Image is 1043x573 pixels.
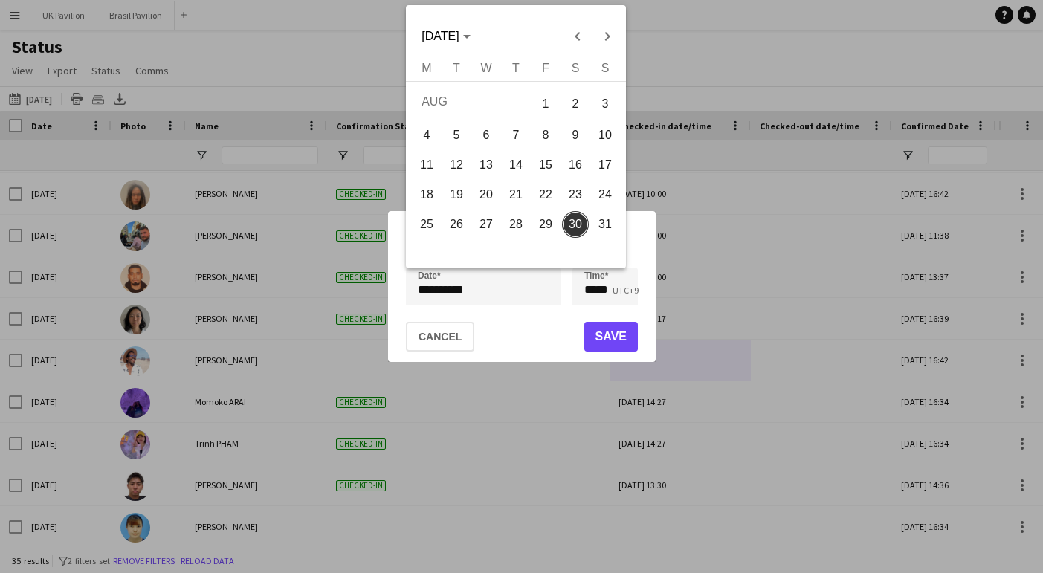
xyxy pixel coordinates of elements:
[442,120,471,150] button: 05-08-2025
[590,210,620,239] button: 31-08-2025
[532,211,559,238] span: 29
[592,211,619,238] span: 31
[442,180,471,210] button: 19-08-2025
[531,120,561,150] button: 08-08-2025
[442,150,471,180] button: 12-08-2025
[531,180,561,210] button: 22-08-2025
[413,181,440,208] span: 18
[561,120,590,150] button: 09-08-2025
[471,150,501,180] button: 13-08-2025
[592,152,619,178] span: 17
[443,181,470,208] span: 19
[412,210,442,239] button: 25-08-2025
[442,210,471,239] button: 26-08-2025
[590,180,620,210] button: 24-08-2025
[562,181,589,208] span: 23
[592,22,621,51] button: Next month
[512,62,520,74] span: T
[561,210,590,239] button: 30-08-2025
[532,88,559,119] span: 1
[590,150,620,180] button: 17-08-2025
[562,88,589,119] span: 2
[471,210,501,239] button: 27-08-2025
[531,210,561,239] button: 29-08-2025
[413,122,440,149] span: 4
[413,152,440,178] span: 11
[422,30,459,42] span: [DATE]
[480,62,491,74] span: W
[503,181,529,208] span: 21
[531,150,561,180] button: 15-08-2025
[503,211,529,238] span: 28
[416,23,476,50] button: Choose month and year
[501,210,531,239] button: 28-08-2025
[413,211,440,238] span: 25
[562,122,589,149] span: 9
[592,88,619,119] span: 3
[412,150,442,180] button: 11-08-2025
[503,152,529,178] span: 14
[532,152,559,178] span: 15
[590,87,620,120] button: 03-08-2025
[590,120,620,150] button: 10-08-2025
[592,122,619,149] span: 10
[601,62,609,74] span: S
[412,120,442,150] button: 04-08-2025
[501,180,531,210] button: 21-08-2025
[531,87,561,120] button: 01-08-2025
[562,22,592,51] button: Previous month
[473,181,500,208] span: 20
[503,122,529,149] span: 7
[412,180,442,210] button: 18-08-2025
[542,62,549,74] span: F
[532,122,559,149] span: 8
[592,181,619,208] span: 24
[571,62,579,74] span: S
[562,211,589,238] span: 30
[473,152,500,178] span: 13
[532,181,559,208] span: 22
[561,180,590,210] button: 23-08-2025
[443,122,470,149] span: 5
[562,152,589,178] span: 16
[561,150,590,180] button: 16-08-2025
[501,150,531,180] button: 14-08-2025
[473,211,500,238] span: 27
[443,152,470,178] span: 12
[501,120,531,150] button: 07-08-2025
[412,87,531,120] td: AUG
[471,180,501,210] button: 20-08-2025
[453,62,460,74] span: T
[422,62,431,74] span: M
[471,120,501,150] button: 06-08-2025
[443,211,470,238] span: 26
[561,87,590,120] button: 02-08-2025
[473,122,500,149] span: 6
